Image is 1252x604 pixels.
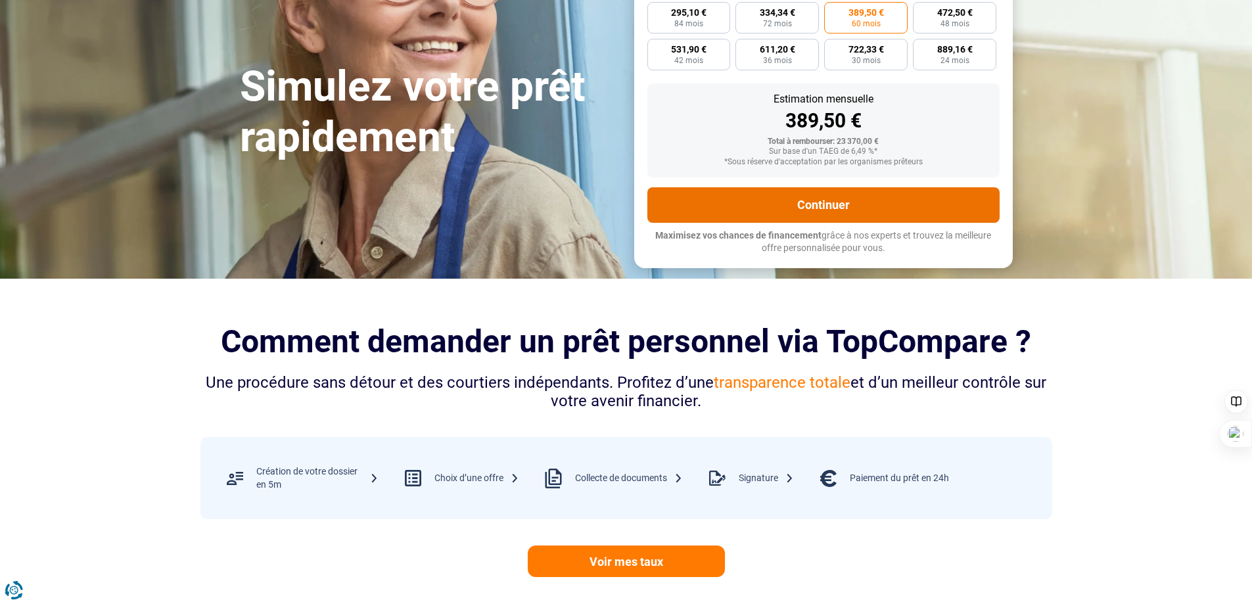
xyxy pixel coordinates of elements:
h1: Simulez votre prêt rapidement [240,62,618,163]
span: 295,10 € [671,8,707,17]
span: 24 mois [940,57,969,64]
div: Paiement du prêt en 24h [850,472,949,485]
div: Création de votre dossier en 5m [256,465,379,491]
span: 472,50 € [937,8,973,17]
p: grâce à nos experts et trouvez la meilleure offre personnalisée pour vous. [647,229,1000,255]
span: 531,90 € [671,45,707,54]
span: transparence totale [714,373,850,392]
span: 72 mois [763,20,792,28]
a: Voir mes taux [528,546,725,577]
span: 36 mois [763,57,792,64]
div: Total à rembourser: 23 370,00 € [658,137,989,147]
div: *Sous réserve d'acceptation par les organismes prêteurs [658,158,989,167]
div: Une procédure sans détour et des courtiers indépendants. Profitez d’une et d’un meilleur contrôle... [200,373,1052,411]
h2: Comment demander un prêt personnel via TopCompare ? [200,323,1052,360]
div: Estimation mensuelle [658,94,989,105]
div: Sur base d'un TAEG de 6,49 %* [658,147,989,156]
div: Collecte de documents [575,472,683,485]
span: 30 mois [852,57,881,64]
span: 722,33 € [848,45,884,54]
button: Continuer [647,187,1000,223]
span: 889,16 € [937,45,973,54]
span: 60 mois [852,20,881,28]
div: 389,50 € [658,111,989,131]
span: 389,50 € [848,8,884,17]
span: Maximisez vos chances de financement [655,230,822,241]
span: 48 mois [940,20,969,28]
div: Choix d’une offre [434,472,519,485]
div: Signature [739,472,794,485]
span: 334,34 € [760,8,795,17]
span: 42 mois [674,57,703,64]
span: 84 mois [674,20,703,28]
span: 611,20 € [760,45,795,54]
